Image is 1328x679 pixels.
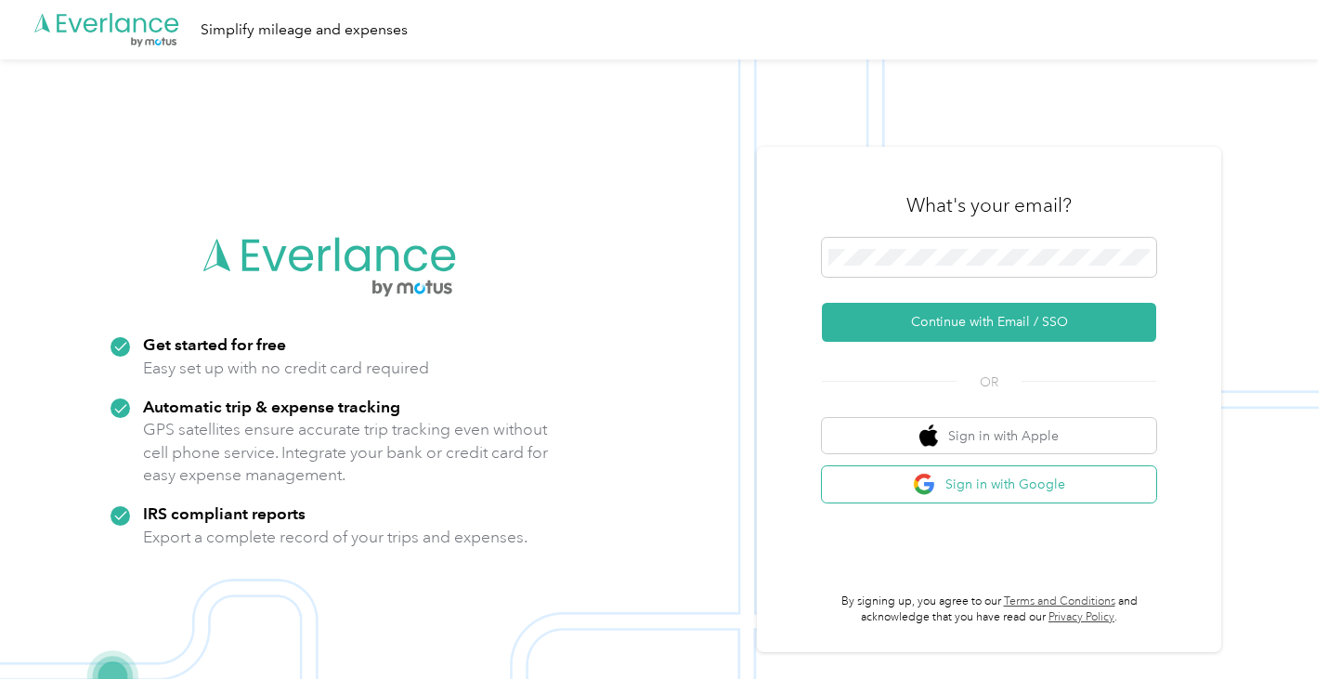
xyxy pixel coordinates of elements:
button: google logoSign in with Google [822,466,1156,503]
p: Easy set up with no credit card required [143,357,429,380]
h3: What's your email? [906,192,1072,218]
div: Simplify mileage and expenses [201,19,408,42]
button: apple logoSign in with Apple [822,418,1156,454]
img: apple logo [919,424,938,448]
img: google logo [913,473,936,496]
strong: Automatic trip & expense tracking [143,397,400,416]
p: By signing up, you agree to our and acknowledge that you have read our . [822,594,1156,626]
button: Continue with Email / SSO [822,303,1156,342]
a: Terms and Conditions [1004,594,1115,608]
p: GPS satellites ensure accurate trip tracking even without cell phone service. Integrate your bank... [143,418,549,487]
strong: Get started for free [143,334,286,354]
p: Export a complete record of your trips and expenses. [143,526,527,549]
a: Privacy Policy [1048,610,1114,624]
strong: IRS compliant reports [143,503,306,523]
span: OR [957,372,1022,392]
